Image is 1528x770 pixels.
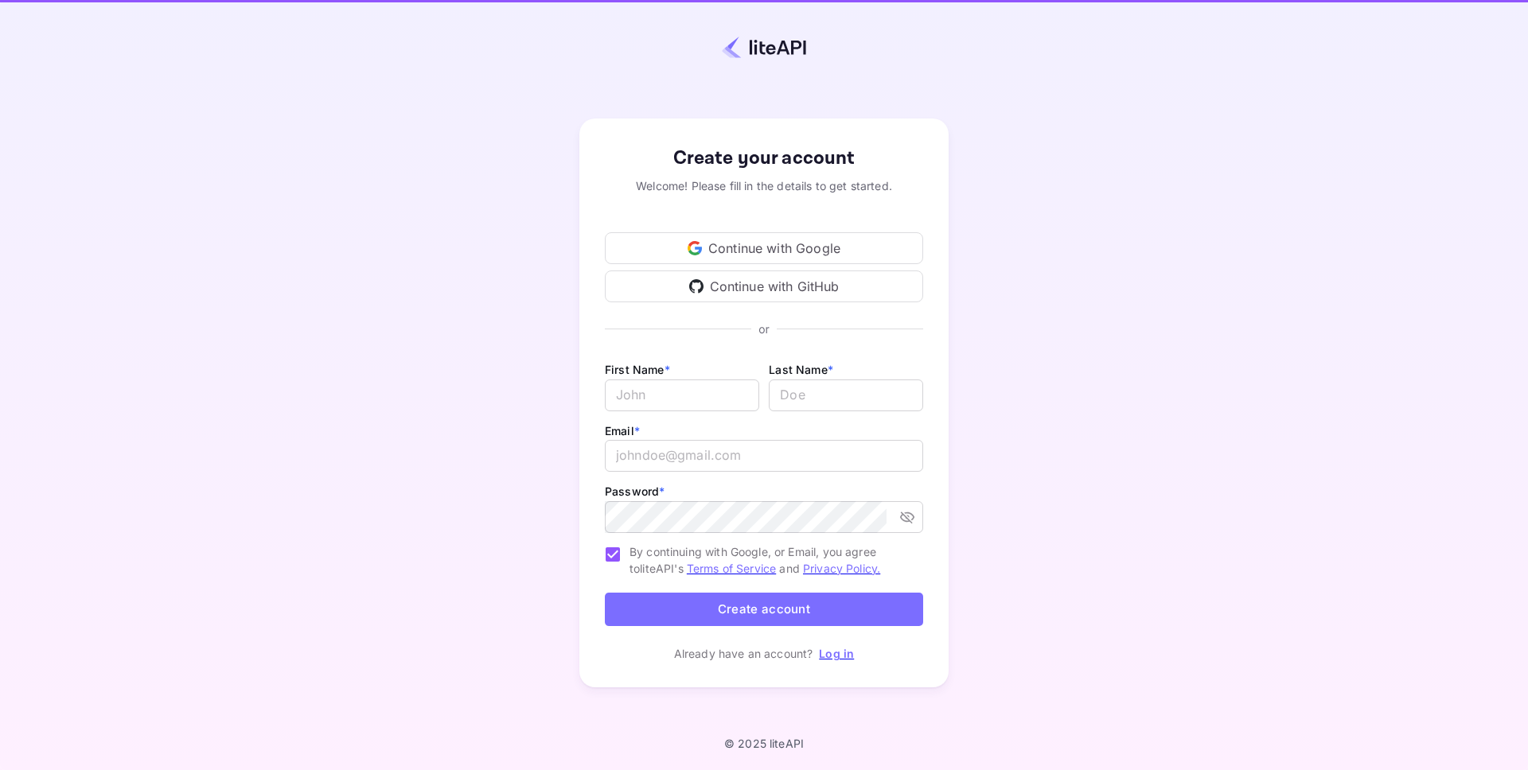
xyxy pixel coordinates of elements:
[630,543,910,577] span: By continuing with Google, or Email, you agree to liteAPI's and
[605,177,923,194] div: Welcome! Please fill in the details to get started.
[722,36,806,59] img: liteapi
[819,647,854,660] a: Log in
[687,562,776,575] a: Terms of Service
[605,484,665,498] label: Password
[605,379,759,411] input: John
[605,363,670,376] label: First Name
[605,424,640,437] label: Email
[769,379,923,411] input: Doe
[803,562,880,575] a: Privacy Policy.
[605,440,923,472] input: johndoe@gmail.com
[605,144,923,173] div: Create your account
[769,363,833,376] label: Last Name
[674,645,813,662] p: Already have an account?
[724,737,804,750] p: © 2025 liteAPI
[893,503,922,531] button: toggle password visibility
[605,232,923,264] div: Continue with Google
[605,270,923,302] div: Continue with GitHub
[605,593,923,627] button: Create account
